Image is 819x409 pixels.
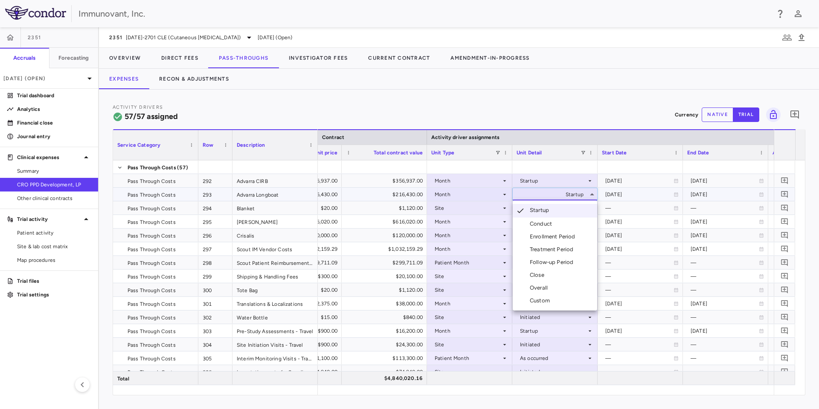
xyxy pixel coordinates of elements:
div: Startup [530,206,552,215]
div: Follow-up Period [530,258,577,266]
div: Custom [530,297,553,305]
div: Overall [530,284,551,292]
div: Enrollment Period [530,233,579,241]
div: Conduct [530,220,555,228]
div: Close [530,271,548,279]
div: Treatment Period [530,246,577,253]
